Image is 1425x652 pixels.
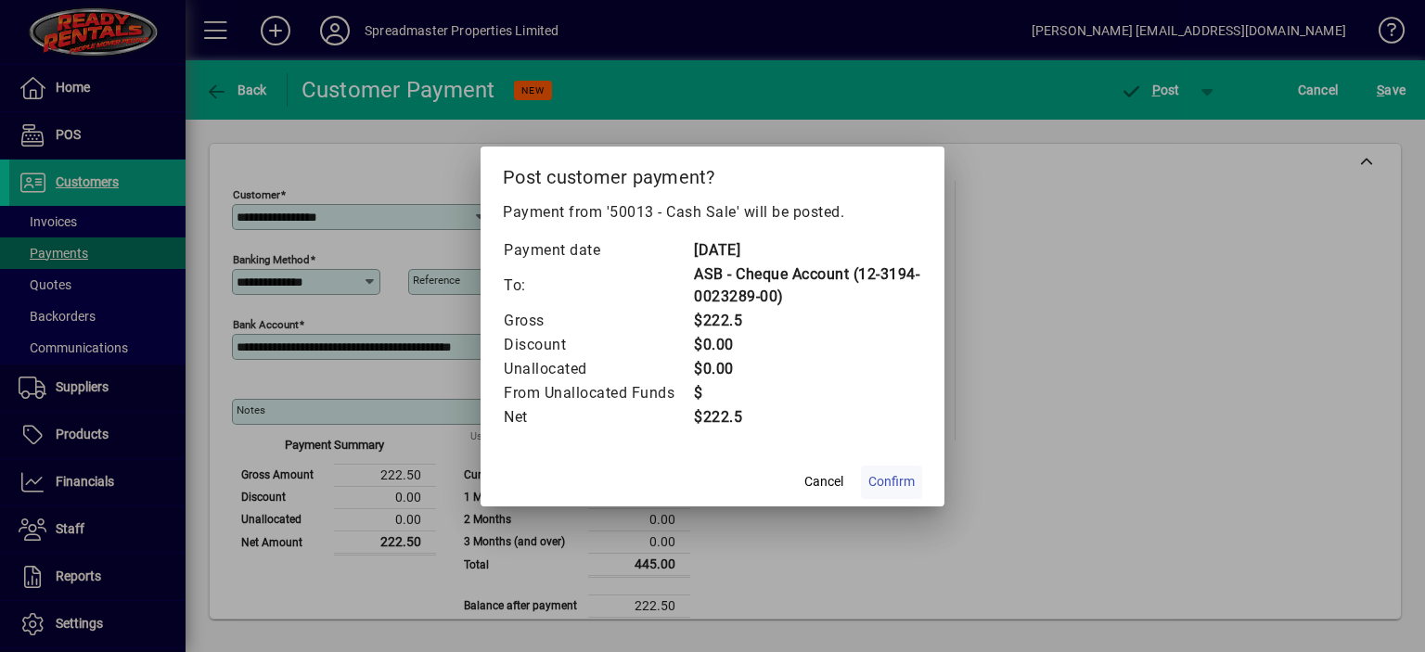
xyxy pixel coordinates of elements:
[693,262,922,309] td: ASB - Cheque Account (12-3194-0023289-00)
[693,405,922,429] td: $222.5
[503,381,693,405] td: From Unallocated Funds
[794,466,854,499] button: Cancel
[861,466,922,499] button: Confirm
[503,238,693,262] td: Payment date
[693,357,922,381] td: $0.00
[804,472,843,492] span: Cancel
[693,381,922,405] td: $
[693,333,922,357] td: $0.00
[693,309,922,333] td: $222.5
[503,262,693,309] td: To:
[503,405,693,429] td: Net
[503,201,922,224] p: Payment from '50013 - Cash Sale' will be posted.
[868,472,915,492] span: Confirm
[503,309,693,333] td: Gross
[503,333,693,357] td: Discount
[481,147,944,200] h2: Post customer payment?
[503,357,693,381] td: Unallocated
[693,238,922,262] td: [DATE]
